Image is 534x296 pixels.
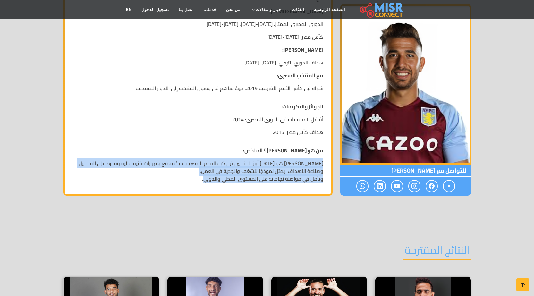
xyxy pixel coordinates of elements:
[72,33,323,41] p: كأس مصر: [DATE]-[DATE]
[72,115,323,123] p: أفضل لاعب شاب في الدوري المصري: 2014
[360,2,403,18] img: main.misr_connect
[340,4,471,165] img: محمود تريزيجيه
[137,4,174,16] a: تسجيل الدخول
[287,4,309,16] a: الفئات
[340,165,471,177] span: للتواصل مع [PERSON_NAME]
[199,4,221,16] a: خدماتنا
[243,146,323,155] strong: من هو [PERSON_NAME] ؟ الملخص:
[72,159,323,182] p: [PERSON_NAME] هو [DATE] أبرز الجناحين في كرة القدم المصرية، حيث يتمتع بمهارات فنية عالية وقدرة عل...
[282,45,323,55] strong: [PERSON_NAME]:
[72,20,323,28] p: الدوري المصري الممتاز: [DATE]-[DATE]، [DATE]-[DATE]
[256,7,283,13] span: اخبار و مقالات
[121,4,137,16] a: EN
[309,4,350,16] a: الصفحة الرئيسية
[72,84,323,92] p: شارك في كأس الأمم الأفريقية 2019، حيث ساهم في وصول المنتخب إلى الأدوار المتقدمة.
[174,4,199,16] a: اتصل بنا
[72,128,323,136] p: هداف كأس مصر: 2015
[245,4,287,16] a: اخبار و مقالات
[403,244,471,260] h2: النتائج المقترحة
[282,102,323,111] strong: الجوائز والتكريمات
[277,71,323,80] strong: مع المنتخب المصري:
[72,59,323,66] p: هداف الدوري التركي: [DATE]-[DATE]
[221,4,245,16] a: من نحن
